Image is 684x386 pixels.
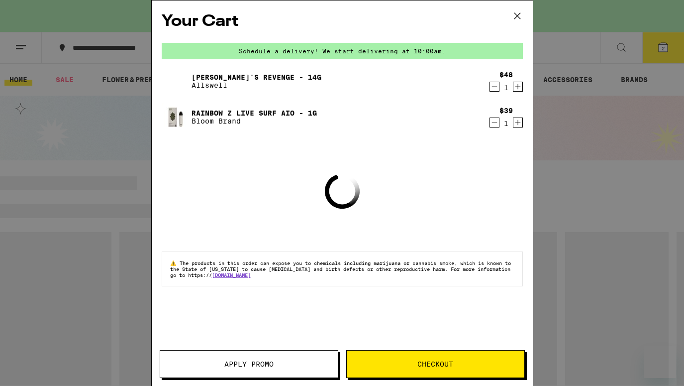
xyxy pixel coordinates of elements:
span: ⚠️ [170,260,180,266]
a: [DOMAIN_NAME] [212,272,251,278]
div: 1 [499,120,513,128]
img: Rainbow Z Live Surf AIO - 1g [162,103,190,131]
div: $39 [499,107,513,115]
img: Jack's Revenge - 14g [162,67,190,95]
button: Decrement [489,82,499,92]
div: 1 [499,84,513,92]
button: Increment [513,118,523,128]
div: $48 [499,71,513,79]
span: Checkout [417,361,453,368]
h2: Your Cart [162,10,523,33]
button: Decrement [489,118,499,128]
a: [PERSON_NAME]'s Revenge - 14g [192,73,321,81]
button: Increment [513,82,523,92]
p: Allswell [192,81,321,89]
span: Apply Promo [224,361,274,368]
p: Bloom Brand [192,117,317,125]
a: Rainbow Z Live Surf AIO - 1g [192,109,317,117]
button: Checkout [346,350,525,378]
span: The products in this order can expose you to chemicals including marijuana or cannabis smoke, whi... [170,260,511,278]
iframe: Button to launch messaging window [644,346,676,378]
div: Schedule a delivery! We start delivering at 10:00am. [162,43,523,59]
button: Apply Promo [160,350,338,378]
